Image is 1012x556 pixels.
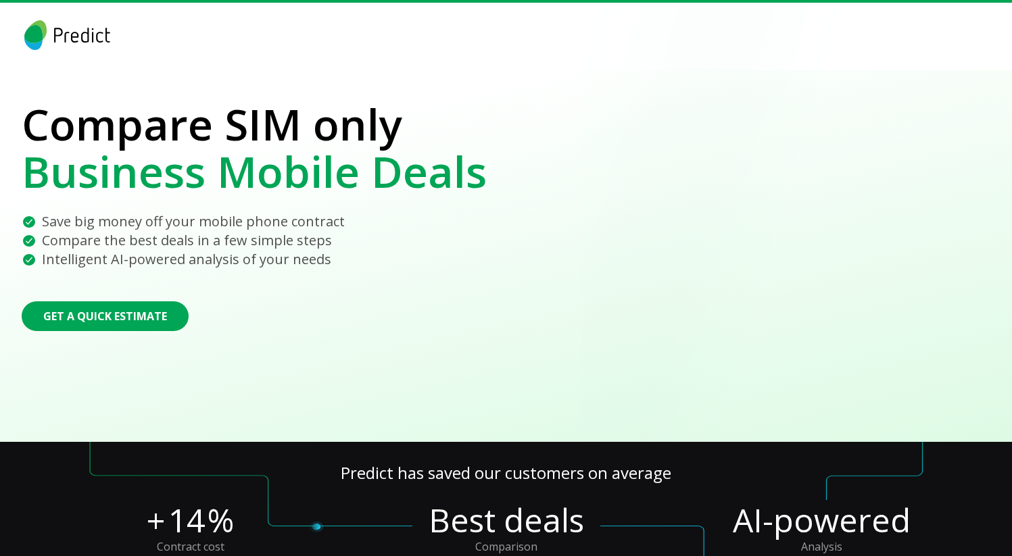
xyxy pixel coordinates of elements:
[22,301,189,331] button: Get a Quick Estimate
[168,500,205,540] p: 14
[22,234,37,249] img: benefit
[22,253,37,268] img: benefit
[22,20,113,50] img: logo
[22,148,487,195] p: Business Mobile Deals
[42,231,332,250] p: Compare the best deals in a few simple steps
[42,212,345,231] p: Save big money off your mobile phone contract
[147,500,234,540] div: + %
[733,500,911,540] div: AI-powered
[22,215,37,230] img: benefit
[32,463,980,500] p: Predict has saved our customers on average
[42,250,331,269] p: Intelligent AI-powered analysis of your needs
[22,101,487,148] p: Compare SIM only
[412,500,600,540] div: Best deals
